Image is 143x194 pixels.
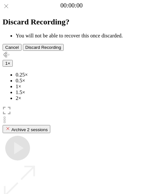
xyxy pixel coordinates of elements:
li: 0.25× [16,72,140,78]
a: 00:00:00 [60,2,83,9]
li: 0.5× [16,78,140,84]
button: 1× [3,60,13,67]
div: Archive 2 sessions [5,126,48,132]
li: You will not be able to recover this once discarded. [16,33,140,39]
button: Archive 2 sessions [3,125,50,133]
h2: Discard Recording? [3,18,140,26]
li: 1.5× [16,90,140,95]
li: 1× [16,84,140,90]
li: 2× [16,95,140,101]
button: Cancel [3,44,22,51]
button: Discard Recording [23,44,64,51]
span: 1 [5,61,8,66]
